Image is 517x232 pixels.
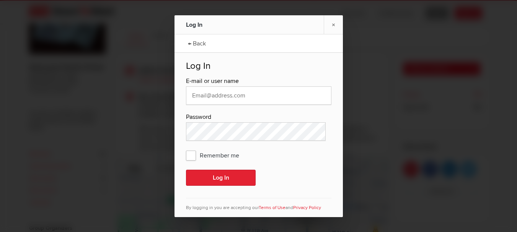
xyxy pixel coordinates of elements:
[186,198,331,211] div: By logging in you are accepting our and
[324,15,343,34] a: ×
[186,15,270,34] div: Log In
[186,170,256,186] button: Log In
[186,76,331,86] div: E-mail or user name
[186,60,331,76] h2: Log In
[186,86,331,105] input: Email@address.com
[293,205,321,211] a: Privacy Policy
[259,205,285,211] a: Terms of Use
[186,112,331,122] div: Password
[186,148,247,162] span: Remember me
[184,33,210,52] a: ← Back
